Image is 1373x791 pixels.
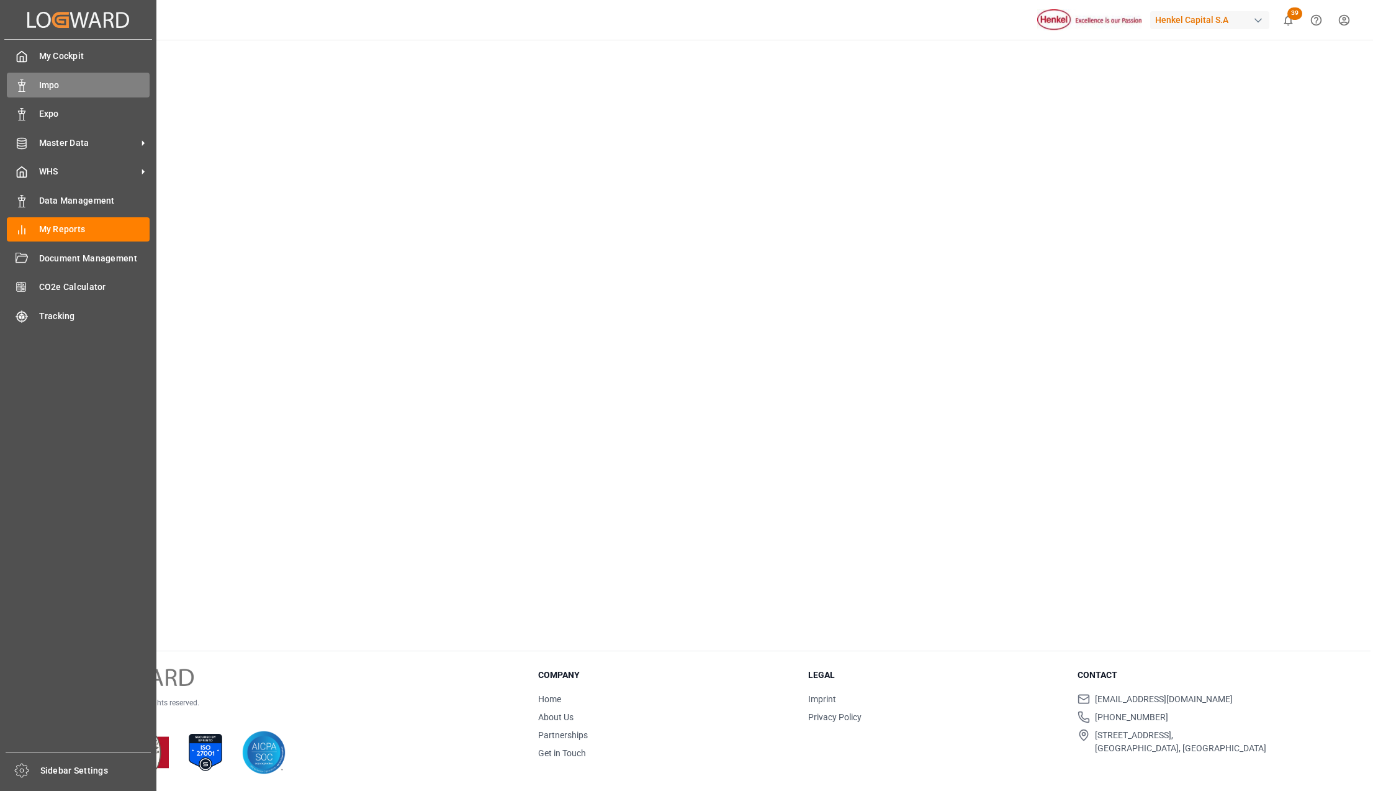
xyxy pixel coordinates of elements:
[538,712,574,722] a: About Us
[39,107,150,120] span: Expo
[1095,693,1233,706] span: [EMAIL_ADDRESS][DOMAIN_NAME]
[1078,669,1332,682] h3: Contact
[184,731,227,774] img: ISO 27001 Certification
[538,748,586,758] a: Get in Touch
[39,165,137,178] span: WHS
[242,731,286,774] img: AICPA SOC
[538,694,561,704] a: Home
[39,79,150,92] span: Impo
[1150,8,1274,32] button: Henkel Capital S.A
[39,281,150,294] span: CO2e Calculator
[1037,9,1141,31] img: Henkel%20logo.jpg_1689854090.jpg
[7,217,150,242] a: My Reports
[1095,729,1266,755] span: [STREET_ADDRESS], [GEOGRAPHIC_DATA], [GEOGRAPHIC_DATA]
[7,275,150,299] a: CO2e Calculator
[39,50,150,63] span: My Cockpit
[538,730,588,740] a: Partnerships
[40,764,151,777] span: Sidebar Settings
[39,310,150,323] span: Tracking
[39,137,137,150] span: Master Data
[7,102,150,126] a: Expo
[808,669,1063,682] h3: Legal
[7,73,150,97] a: Impo
[808,694,836,704] a: Imprint
[1095,711,1168,724] span: [PHONE_NUMBER]
[39,223,150,236] span: My Reports
[808,712,862,722] a: Privacy Policy
[82,697,507,708] p: © 2025 Logward. All rights reserved.
[39,194,150,207] span: Data Management
[7,246,150,270] a: Document Management
[7,44,150,68] a: My Cockpit
[7,304,150,328] a: Tracking
[1150,11,1269,29] div: Henkel Capital S.A
[82,708,507,720] p: Version 1.1.127
[1287,7,1302,20] span: 39
[1302,6,1330,34] button: Help Center
[538,669,793,682] h3: Company
[1274,6,1302,34] button: show 39 new notifications
[7,188,150,212] a: Data Management
[39,252,150,265] span: Document Management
